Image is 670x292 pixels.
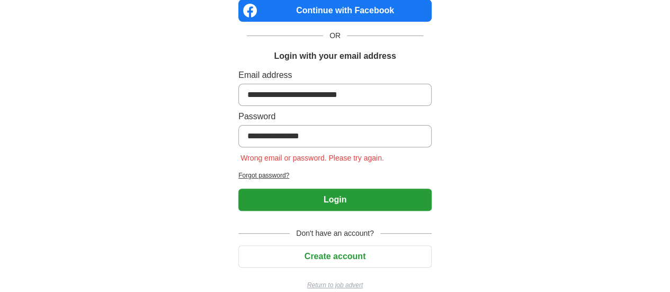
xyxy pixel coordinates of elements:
[238,171,432,180] a: Forgot password?
[274,50,396,63] h1: Login with your email address
[238,280,432,290] a: Return to job advert
[238,110,432,123] label: Password
[238,189,432,211] button: Login
[238,69,432,82] label: Email address
[290,228,380,239] span: Don't have an account?
[323,30,347,41] span: OR
[238,245,432,268] button: Create account
[238,252,432,261] a: Create account
[238,154,386,162] span: Wrong email or password. Please try again.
